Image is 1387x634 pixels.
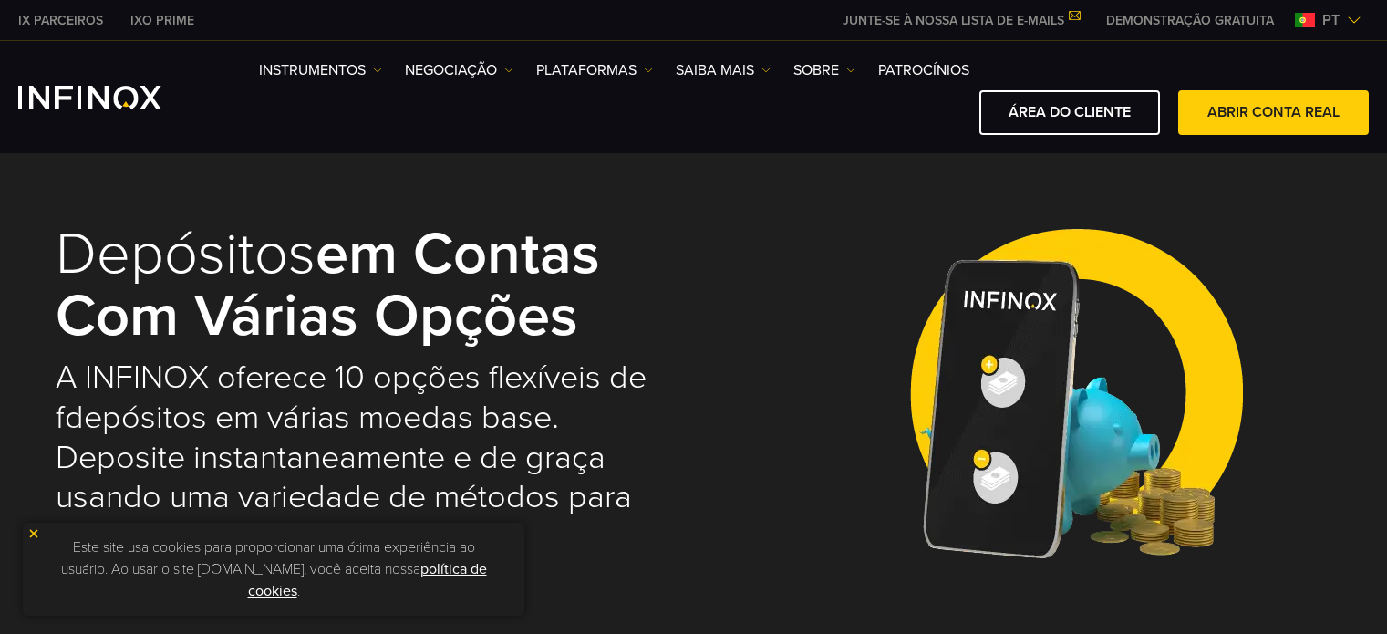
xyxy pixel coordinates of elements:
[32,532,515,607] p: Este site usa cookies para proporcionar uma ótima experiência ao usuário. Ao usar o site [DOMAIN_...
[27,527,40,540] img: yellow close icon
[1092,11,1288,30] a: INFINOX MENU
[829,13,1092,28] a: JUNTE-SE À NOSSA LISTA DE E-MAILS
[979,90,1160,135] a: ÁREA DO CLIENTE
[56,218,600,352] strong: em contas com várias opções
[56,223,668,348] h1: Depósitos
[793,59,855,81] a: SOBRE
[18,86,204,109] a: INFINOX Logo
[536,59,653,81] a: PLATAFORMAS
[5,11,117,30] a: INFINOX
[1178,90,1369,135] a: ABRIR CONTA REAL
[259,59,382,81] a: Instrumentos
[676,59,771,81] a: Saiba mais
[1315,9,1347,31] span: pt
[117,11,208,30] a: INFINOX
[56,358,668,558] h2: A INFINOX oferece 10 opções flexíveis de fdepósitos em várias moedas base. Deposite instantaneame...
[878,59,969,81] a: Patrocínios
[405,59,513,81] a: NEGOCIAÇÃO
